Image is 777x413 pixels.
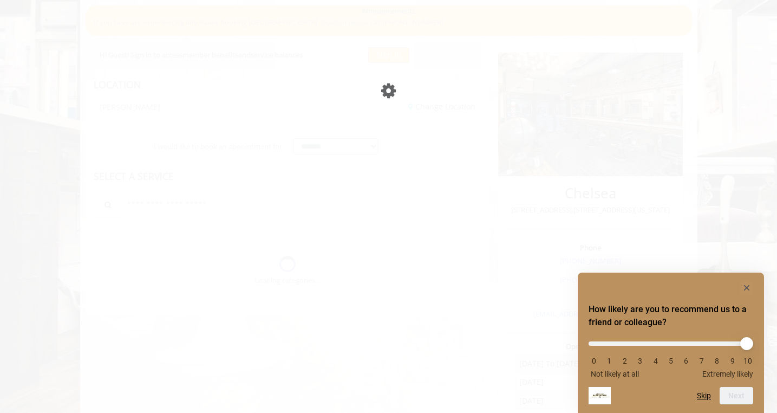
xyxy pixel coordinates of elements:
h2: How likely are you to recommend us to a friend or colleague? Select an option from 0 to 10, with ... [589,303,753,329]
li: 1 [604,357,615,365]
div: How likely are you to recommend us to a friend or colleague? Select an option from 0 to 10, with ... [589,333,753,378]
li: 4 [650,357,661,365]
li: 6 [681,357,691,365]
span: Extremely likely [702,370,753,378]
button: Skip [697,391,711,400]
li: 10 [742,357,753,365]
li: 2 [619,357,630,365]
li: 0 [589,357,599,365]
li: 7 [696,357,707,365]
li: 3 [635,357,645,365]
button: Next question [720,387,753,404]
span: Not likely at all [591,370,639,378]
li: 9 [727,357,738,365]
li: 8 [711,357,722,365]
button: Hide survey [740,281,753,294]
li: 5 [665,357,676,365]
div: How likely are you to recommend us to a friend or colleague? Select an option from 0 to 10, with ... [589,281,753,404]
